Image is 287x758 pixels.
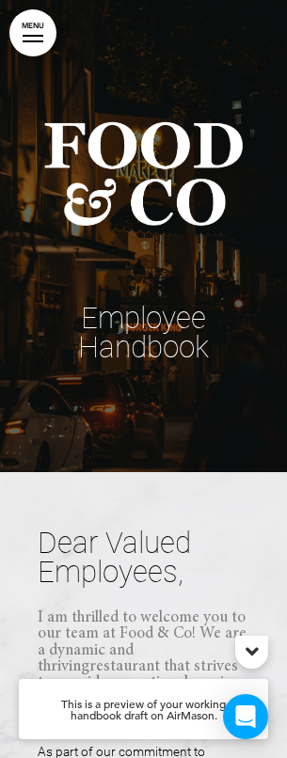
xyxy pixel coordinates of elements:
a: MENU [9,9,56,56]
span: restaurant that strives to provide exceptional service and delicious food to our customers. [38,659,239,723]
h4: This is a preview of your working handbook draft on AirMason. [19,679,268,739]
img: 1554745946.png [43,113,245,247]
span: Employee Handbook [78,301,209,365]
div: Open Intercom Messenger [223,694,268,739]
span: Dear Valued Employees, [38,526,191,590]
span: I am thrilled to welcome you to our team at Food & Co! We are a dynamic and thriving [38,610,247,723]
